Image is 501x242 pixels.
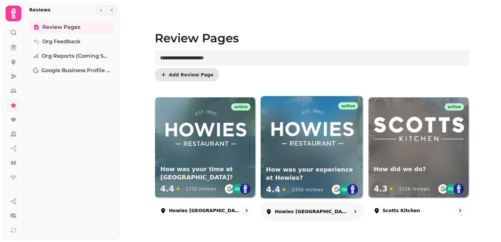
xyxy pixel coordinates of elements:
img: ta-emblem@2x.png [446,184,456,194]
h3: How was your experience at Howies? [266,166,358,182]
span: ★ [282,186,287,193]
img: How was your time at Howies Waterloo Place? [164,108,247,150]
img: st.png [348,184,358,195]
a: Howies Waterloo PlaceactiveHow was your time at Howies Waterloo Place?How was your time at [GEOGR... [155,97,256,220]
a: Scotts KitchenactiveHow did we do? How did we do?4.3★1216 reviewsScotts Kitchen [368,97,470,220]
span: Org Reports (coming soon) [42,52,110,60]
div: active [231,103,250,111]
span: Org Feedback [42,38,80,46]
span: ★ [176,185,180,193]
span: Review Pages [42,23,80,31]
svg: go to [243,207,250,214]
svg: go to [352,208,359,215]
h3: How did we do? [374,165,464,173]
div: active [445,103,464,111]
div: 1216 reviews [399,186,430,192]
a: Org Reports (coming soon) [29,50,114,63]
div: 1732 reviews [186,186,216,192]
span: Google Business Profile (Beta) [41,67,110,74]
span: ★ [389,185,393,193]
div: 2350 reviews [292,186,323,193]
p: Howies [GEOGRAPHIC_DATA] [169,207,240,214]
a: Google Business Profile (Beta) [29,64,114,77]
a: Howies Victoria StreetactiveHow was your experience at Howies?How was your experience at Howies?4... [260,96,364,221]
button: Add Review Page [155,68,219,81]
img: go-emblem@2x.png [438,184,448,194]
img: st.png [453,184,464,194]
a: Review Pages [29,21,114,34]
img: ta-emblem@2x.png [232,184,243,194]
svg: go to [457,207,463,214]
span: 4.4 [266,184,280,195]
a: Org Feedback [29,35,114,48]
img: go-emblem@2x.png [331,184,342,195]
h1: Review Pages [155,16,470,45]
h3: How was your time at [GEOGRAPHIC_DATA]? [160,165,250,182]
img: How did we do? [374,117,464,141]
img: How was your experience at Howies? [270,107,355,150]
img: ta-emblem@2x.png [339,184,350,195]
img: st.png [240,184,250,194]
img: go-emblem@2x.png [224,184,235,194]
span: Add Review Page [169,72,213,77]
div: active [338,102,358,110]
h2: Reviews [29,7,50,13]
span: 4.3 [374,184,388,194]
span: 4.4 [160,184,174,194]
p: Scotts Kitchen [383,207,420,214]
p: Howies [GEOGRAPHIC_DATA] [275,208,347,215]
